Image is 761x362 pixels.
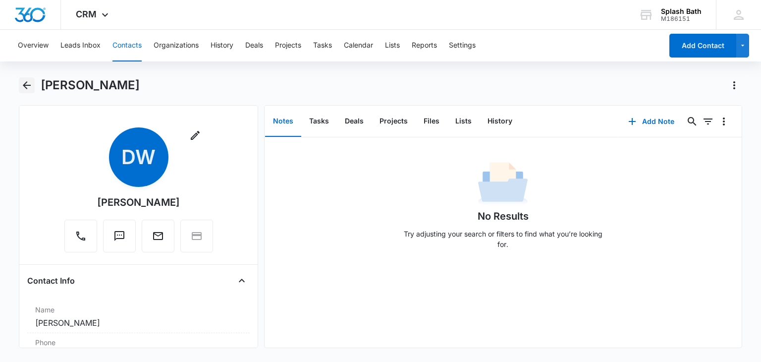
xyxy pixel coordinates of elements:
button: Projects [372,106,416,137]
button: Back [19,77,34,93]
button: Text [103,220,136,252]
h4: Contact Info [27,275,75,287]
div: [PERSON_NAME] [97,195,180,210]
span: DW [109,127,168,187]
button: Leads Inbox [60,30,101,61]
button: Filters [700,114,716,129]
button: Calendar [344,30,373,61]
span: CRM [76,9,97,19]
a: Call [64,235,97,243]
button: Lists [447,106,480,137]
button: History [211,30,233,61]
button: Notes [265,106,301,137]
label: Phone [35,337,241,348]
button: Reports [412,30,437,61]
div: account name [661,7,702,15]
button: Organizations [154,30,199,61]
button: Add Note [618,110,684,133]
p: Try adjusting your search or filters to find what you’re looking for. [399,229,607,249]
dd: [PERSON_NAME] [35,317,241,329]
button: Deals [245,30,263,61]
button: History [480,106,520,137]
button: Overflow Menu [716,114,732,129]
button: Actions [726,77,742,93]
button: Contacts [112,30,142,61]
button: Call [64,220,97,252]
label: Name [35,304,241,315]
button: Tasks [313,30,332,61]
button: Lists [385,30,400,61]
button: Tasks [301,106,337,137]
button: Projects [275,30,301,61]
button: Close [234,273,250,289]
img: No Data [478,159,528,209]
button: Settings [449,30,476,61]
a: Text [103,235,136,243]
button: Files [416,106,447,137]
button: Overview [18,30,49,61]
h1: [PERSON_NAME] [41,78,140,93]
h1: No Results [478,209,529,224]
div: Name[PERSON_NAME] [27,301,249,333]
button: Deals [337,106,372,137]
button: Search... [684,114,700,129]
button: Add Contact [669,34,736,58]
div: account id [661,15,702,22]
a: Email [142,235,174,243]
button: Email [142,220,174,252]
